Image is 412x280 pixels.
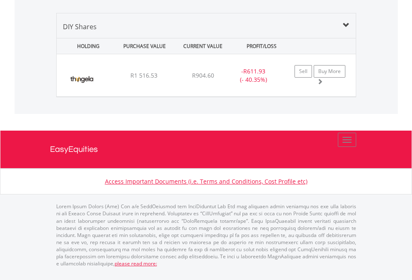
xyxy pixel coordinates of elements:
div: - (- 40.35%) [227,67,280,84]
div: HOLDING [57,38,114,54]
a: EasyEquities [50,131,362,168]
div: PROFIT/LOSS [233,38,290,54]
span: DIY Shares [63,22,97,31]
p: Lorem Ipsum Dolors (Ame) Con a/e SeddOeiusmod tem InciDiduntut Lab Etd mag aliquaen admin veniamq... [56,203,356,267]
span: R611.93 [243,67,265,75]
img: EQU.ZA.TGA.png [61,65,103,94]
a: Sell [295,65,312,78]
div: CURRENT VALUE [175,38,231,54]
span: R904.60 [192,71,214,79]
a: Buy More [314,65,345,78]
span: R1 516.53 [130,71,157,79]
a: please read more: [115,260,157,267]
a: Access Important Documents (i.e. Terms and Conditions, Cost Profile etc) [105,177,307,185]
div: PURCHASE VALUE [116,38,173,54]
